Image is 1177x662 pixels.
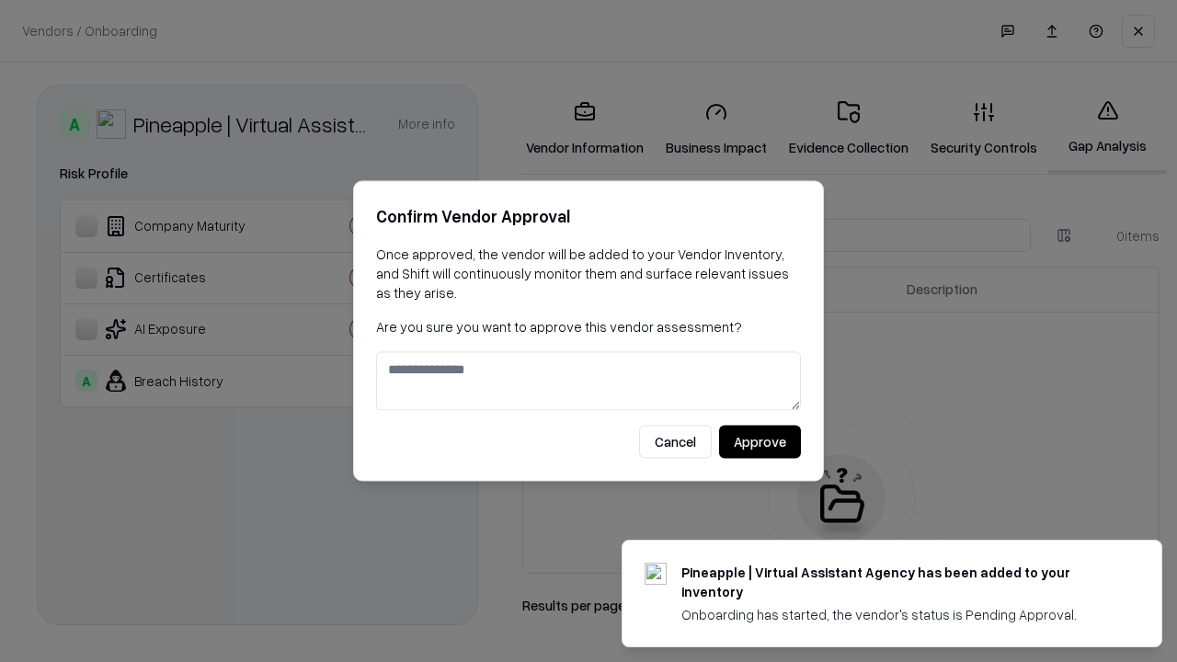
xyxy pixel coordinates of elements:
h2: Confirm Vendor Approval [376,203,801,230]
div: Onboarding has started, the vendor's status is Pending Approval. [681,605,1117,624]
div: Pineapple | Virtual Assistant Agency has been added to your inventory [681,563,1117,601]
button: Cancel [639,426,712,459]
img: trypineapple.com [645,563,667,585]
button: Approve [719,426,801,459]
p: Once approved, the vendor will be added to your Vendor Inventory, and Shift will continuously mon... [376,245,801,302]
p: Are you sure you want to approve this vendor assessment? [376,317,801,337]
